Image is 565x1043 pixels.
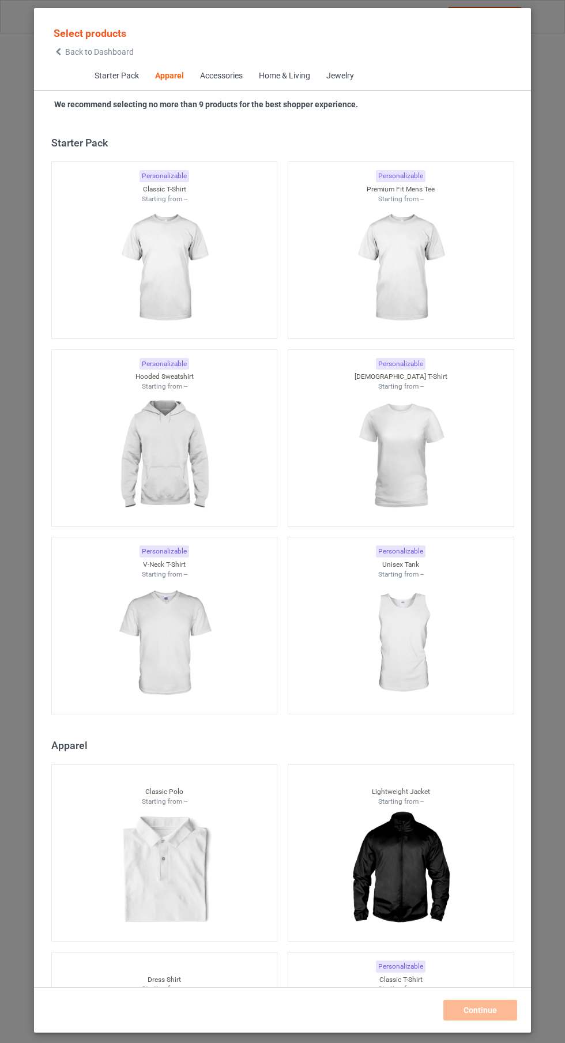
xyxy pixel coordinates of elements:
[376,961,425,973] div: Personalizable
[51,739,519,752] div: Apparel
[52,184,277,194] div: Classic T-Shirt
[112,806,216,935] img: regular.jpg
[288,184,514,194] div: Premium Fit Mens Tee
[349,391,452,521] img: regular.jpg
[288,975,514,985] div: Classic T-Shirt
[288,984,514,994] div: Starting from --
[258,70,310,82] div: Home & Living
[199,70,242,82] div: Accessories
[51,136,519,149] div: Starter Pack
[52,787,277,797] div: Classic Polo
[288,787,514,797] div: Lightweight Jacket
[52,382,277,391] div: Starting from --
[86,62,146,90] span: Starter Pack
[349,204,452,333] img: regular.jpg
[288,560,514,570] div: Unisex Tank
[52,372,277,382] div: Hooded Sweatshirt
[65,47,134,57] span: Back to Dashboard
[52,194,277,204] div: Starting from --
[54,100,358,109] strong: We recommend selecting no more than 9 products for the best shopper experience.
[112,579,216,708] img: regular.jpg
[54,27,126,39] span: Select products
[288,797,514,807] div: Starting from --
[288,570,514,579] div: Starting from --
[52,975,277,985] div: Dress Shirt
[112,391,216,521] img: regular.jpg
[140,170,189,182] div: Personalizable
[140,545,189,558] div: Personalizable
[326,70,353,82] div: Jewelry
[288,382,514,391] div: Starting from --
[376,545,425,558] div: Personalizable
[288,194,514,204] div: Starting from --
[376,170,425,182] div: Personalizable
[52,797,277,807] div: Starting from --
[112,204,216,333] img: regular.jpg
[52,570,277,579] div: Starting from --
[288,372,514,382] div: [DEMOGRAPHIC_DATA] T-Shirt
[349,579,452,708] img: regular.jpg
[52,984,277,994] div: Starting from --
[52,560,277,570] div: V-Neck T-Shirt
[349,806,452,935] img: regular.jpg
[155,70,183,82] div: Apparel
[376,358,425,370] div: Personalizable
[140,358,189,370] div: Personalizable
